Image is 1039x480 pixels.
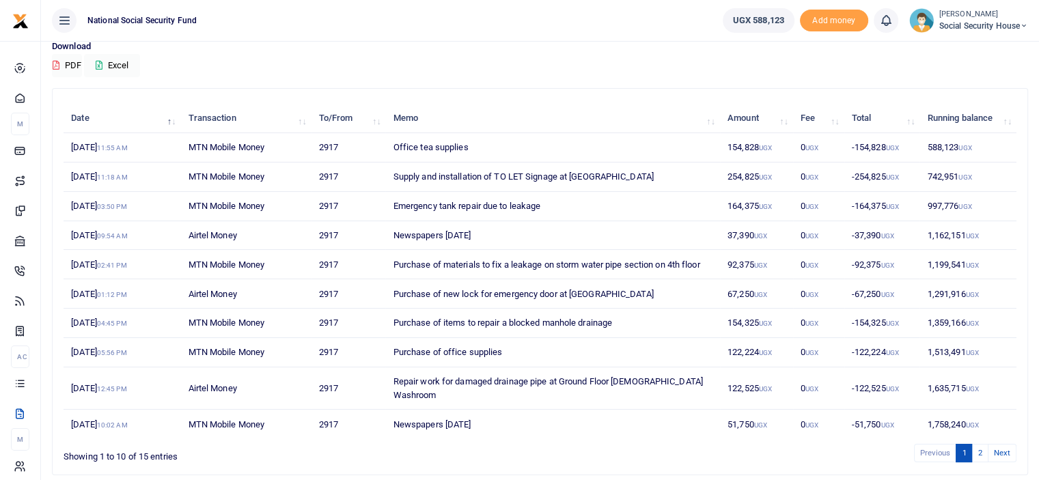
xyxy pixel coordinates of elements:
td: 92,375 [720,250,793,279]
td: [DATE] [64,192,180,221]
small: 10:02 AM [97,421,128,429]
td: Emergency tank repair due to leakage [385,192,719,221]
td: 997,776 [919,192,1016,221]
button: Excel [84,54,140,77]
small: UGX [886,385,899,393]
small: 04:45 PM [97,320,127,327]
small: 11:18 AM [97,173,128,181]
td: [DATE] [64,250,180,279]
td: [DATE] [64,221,180,251]
small: UGX [805,385,818,393]
small: UGX [759,385,772,393]
small: 05:56 PM [97,349,127,356]
td: [DATE] [64,410,180,438]
small: UGX [805,421,818,429]
td: -154,325 [844,309,920,338]
td: 2917 [311,221,386,251]
td: 122,525 [720,367,793,410]
td: 2917 [311,309,386,338]
li: Wallet ballance [717,8,800,33]
small: UGX [754,232,767,240]
td: -122,224 [844,338,920,367]
li: Ac [11,345,29,368]
small: UGX [958,144,971,152]
small: UGX [886,349,899,356]
td: -164,375 [844,192,920,221]
small: UGX [754,262,767,269]
span: UGX 588,123 [733,14,784,27]
td: [DATE] [64,279,180,309]
td: 2917 [311,133,386,163]
td: 0 [793,163,844,192]
li: M [11,113,29,135]
a: Next [988,444,1016,462]
td: Purchase of new lock for emergency door at [GEOGRAPHIC_DATA] [385,279,719,309]
td: 2917 [311,338,386,367]
th: Total: activate to sort column ascending [844,104,920,133]
td: [DATE] [64,338,180,367]
td: Newspapers [DATE] [385,410,719,438]
td: 1,199,541 [919,250,1016,279]
small: UGX [881,232,893,240]
td: 0 [793,309,844,338]
td: Supply and installation of TO LET Signage at [GEOGRAPHIC_DATA] [385,163,719,192]
td: 1,291,916 [919,279,1016,309]
a: UGX 588,123 [723,8,794,33]
td: MTN Mobile Money [180,410,311,438]
small: UGX [965,421,978,429]
span: Add money [800,10,868,32]
td: -254,825 [844,163,920,192]
small: 12:45 PM [97,385,127,393]
div: Showing 1 to 10 of 15 entries [64,442,455,464]
small: UGX [958,173,971,181]
td: Purchase of items to repair a blocked manhole drainage [385,309,719,338]
td: [DATE] [64,367,180,410]
p: Download [52,40,1028,54]
a: logo-small logo-large logo-large [12,15,29,25]
small: UGX [965,320,978,327]
a: 1 [956,444,972,462]
td: 0 [793,279,844,309]
small: UGX [965,291,978,298]
small: UGX [805,349,818,356]
small: UGX [881,421,893,429]
th: Transaction: activate to sort column ascending [180,104,311,133]
li: Toup your wallet [800,10,868,32]
td: 254,825 [720,163,793,192]
span: Social Security House [939,20,1028,32]
td: 0 [793,133,844,163]
td: MTN Mobile Money [180,133,311,163]
td: 2917 [311,250,386,279]
th: Amount: activate to sort column ascending [720,104,793,133]
td: Office tea supplies [385,133,719,163]
td: [DATE] [64,133,180,163]
td: MTN Mobile Money [180,192,311,221]
td: -37,390 [844,221,920,251]
small: 02:41 PM [97,262,127,269]
small: 03:50 PM [97,203,127,210]
small: UGX [805,232,818,240]
td: 51,750 [720,410,793,438]
small: UGX [805,291,818,298]
th: Date: activate to sort column descending [64,104,180,133]
small: UGX [805,320,818,327]
a: 2 [971,444,988,462]
td: 2917 [311,279,386,309]
td: -154,828 [844,133,920,163]
td: 2917 [311,192,386,221]
small: UGX [886,144,899,152]
small: 09:54 AM [97,232,128,240]
td: -51,750 [844,410,920,438]
td: Newspapers [DATE] [385,221,719,251]
td: 0 [793,410,844,438]
td: MTN Mobile Money [180,163,311,192]
td: 0 [793,338,844,367]
td: 122,224 [720,338,793,367]
td: 67,250 [720,279,793,309]
small: UGX [805,173,818,181]
td: 1,359,166 [919,309,1016,338]
td: MTN Mobile Money [180,338,311,367]
th: Running balance: activate to sort column ascending [919,104,1016,133]
td: MTN Mobile Money [180,309,311,338]
small: UGX [881,262,893,269]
